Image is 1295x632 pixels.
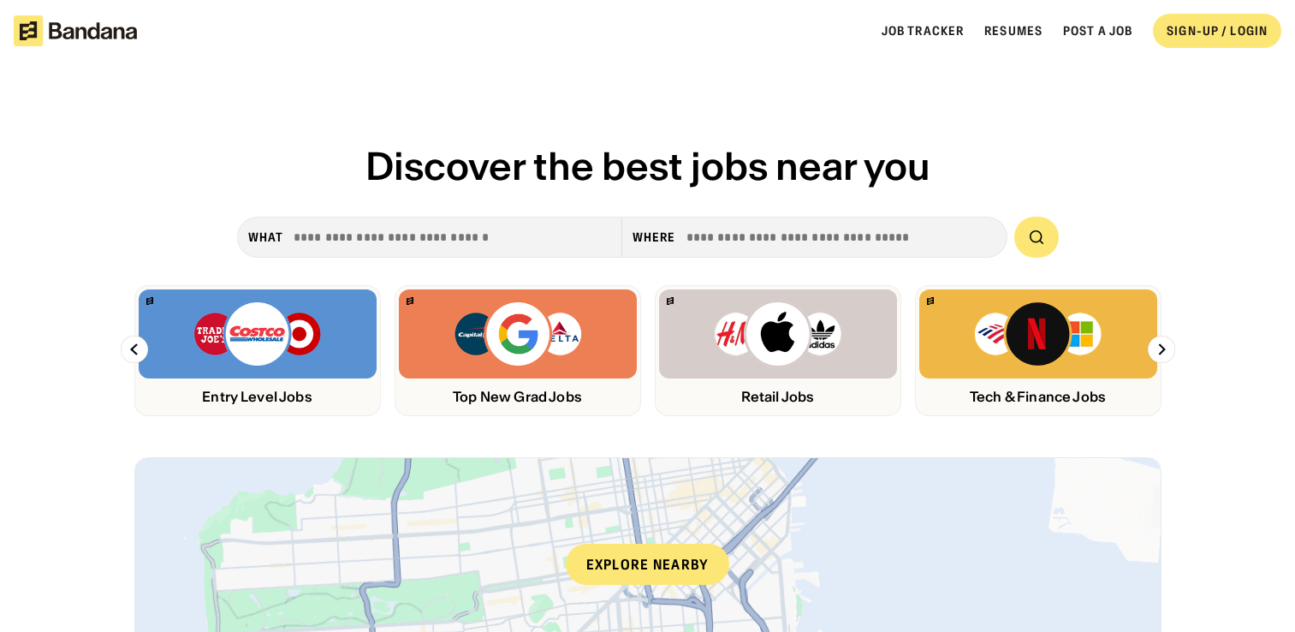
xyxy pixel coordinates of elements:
div: Tech & Finance Jobs [919,389,1157,405]
a: Post a job [1063,23,1132,39]
img: Left Arrow [121,336,148,363]
img: Bandana logotype [14,15,137,46]
img: Bandana logo [146,297,153,305]
a: Job Tracker [882,23,964,39]
div: SIGN-UP / LOGIN [1167,23,1268,39]
div: Explore nearby [566,544,730,585]
img: Right Arrow [1148,336,1175,363]
img: Bandana logo [927,297,934,305]
a: Bandana logoCapital One, Google, Delta logosTop New Grad Jobs [395,285,641,416]
img: Bandana logo [667,297,674,305]
img: H&M, Apply, Adidas logos [713,300,843,368]
img: Trader Joe’s, Costco, Target logos [193,300,323,368]
div: Retail Jobs [659,389,897,405]
img: Capital One, Google, Delta logos [453,300,583,368]
a: Bandana logoBank of America, Netflix, Microsoft logosTech & Finance Jobs [915,285,1161,416]
div: Where [633,230,676,245]
a: Bandana logoTrader Joe’s, Costco, Target logosEntry Level Jobs [134,285,381,416]
div: what [248,230,283,245]
a: Bandana logoH&M, Apply, Adidas logosRetail Jobs [655,285,901,416]
img: Bank of America, Netflix, Microsoft logos [973,300,1102,368]
div: Entry Level Jobs [139,389,377,405]
div: Top New Grad Jobs [399,389,637,405]
img: Bandana logo [407,297,413,305]
span: Discover the best jobs near you [365,142,930,190]
a: Resumes [984,23,1043,39]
